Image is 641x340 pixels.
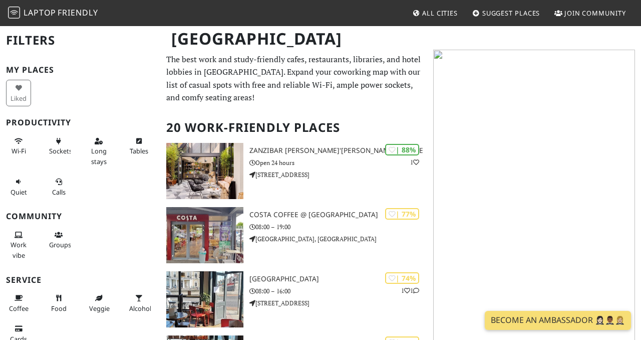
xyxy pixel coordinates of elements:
[86,290,111,316] button: Veggie
[91,146,107,165] span: Long stays
[46,290,71,316] button: Food
[9,304,29,313] span: Coffee
[166,53,421,104] p: The best work and study-friendly cafes, restaurants, libraries, and hotel lobbies in [GEOGRAPHIC_...
[46,133,71,159] button: Sockets
[482,9,540,18] span: Suggest Places
[11,188,27,197] span: Quiet
[160,207,427,263] a: Costa Coffee @ Park Pointe | 77% Costa Coffee @ [GEOGRAPHIC_DATA] 08:00 – 19:00 [GEOGRAPHIC_DATA]...
[130,146,148,155] span: Work-friendly tables
[6,133,31,159] button: Wi-Fi
[12,146,26,155] span: Stable Wi-Fi
[160,271,427,327] a: Grove Road Cafe | 74% 11 [GEOGRAPHIC_DATA] 08:00 – 16:00 [STREET_ADDRESS]
[8,5,98,22] a: LaptopFriendly LaptopFriendly
[163,25,425,53] h1: [GEOGRAPHIC_DATA]
[385,272,419,284] div: | 74%
[249,222,428,232] p: 08:00 – 19:00
[11,240,27,259] span: People working
[86,133,111,169] button: Long stays
[550,4,630,22] a: Join Community
[249,158,428,167] p: Open 24 hours
[249,146,428,155] h3: Zanzibar [PERSON_NAME]'[PERSON_NAME] Bridge
[385,208,419,220] div: | 77%
[52,188,66,197] span: Video/audio calls
[6,25,154,56] h2: Filters
[8,7,20,19] img: LaptopFriendly
[249,170,428,180] p: [STREET_ADDRESS]
[249,211,428,219] h3: Costa Coffee @ [GEOGRAPHIC_DATA]
[58,7,98,18] span: Friendly
[89,304,110,313] span: Veggie
[166,271,243,327] img: Grove Road Cafe
[385,144,419,155] div: | 88%
[410,157,419,167] p: 1
[468,4,544,22] a: Suggest Places
[49,240,71,249] span: Group tables
[408,4,462,22] a: All Cities
[129,304,151,313] span: Alcohol
[46,227,71,253] button: Groups
[6,227,31,263] button: Work vibe
[6,290,31,316] button: Coffee
[6,275,154,285] h3: Service
[24,7,56,18] span: Laptop
[249,298,428,308] p: [STREET_ADDRESS]
[51,304,67,313] span: Food
[6,212,154,221] h3: Community
[126,290,151,316] button: Alcohol
[6,118,154,127] h3: Productivity
[49,146,72,155] span: Power sockets
[166,143,243,199] img: Zanzibar Locke, Ha'penny Bridge
[6,174,31,200] button: Quiet
[401,286,419,295] p: 1 1
[160,143,427,199] a: Zanzibar Locke, Ha'penny Bridge | 88% 1 Zanzibar [PERSON_NAME]'[PERSON_NAME] Bridge Open 24 hours...
[485,311,631,330] a: Become an Ambassador 🤵🏻‍♀️🤵🏾‍♂️🤵🏼‍♀️
[249,234,428,244] p: [GEOGRAPHIC_DATA], [GEOGRAPHIC_DATA]
[564,9,626,18] span: Join Community
[249,275,428,283] h3: [GEOGRAPHIC_DATA]
[6,65,154,75] h3: My Places
[249,286,428,296] p: 08:00 – 16:00
[46,174,71,200] button: Calls
[126,133,151,159] button: Tables
[166,112,421,143] h2: 20 Work-Friendly Places
[422,9,458,18] span: All Cities
[166,207,243,263] img: Costa Coffee @ Park Pointe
